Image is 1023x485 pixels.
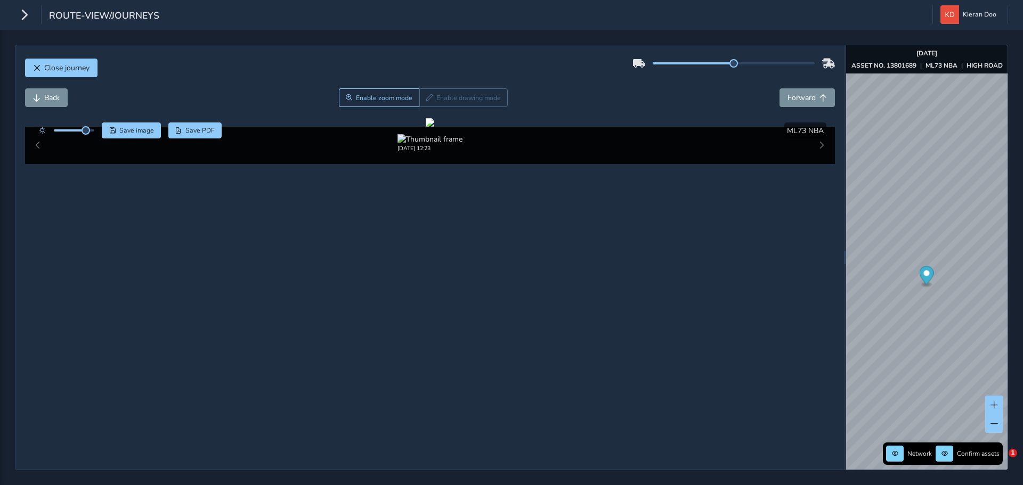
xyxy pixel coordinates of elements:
[963,5,996,24] span: Kieran Doo
[925,61,957,70] strong: ML73 NBA
[185,126,215,135] span: Save PDF
[907,449,932,458] span: Network
[119,126,154,135] span: Save image
[920,266,934,288] div: Map marker
[957,449,1000,458] span: Confirm assets
[967,61,1003,70] strong: HIGH ROAD
[339,88,419,107] button: Zoom
[1009,449,1017,457] span: 1
[25,88,68,107] button: Back
[397,144,462,152] div: [DATE] 12:23
[851,61,1003,70] div: | |
[44,63,90,73] span: Close journey
[851,61,916,70] strong: ASSET NO. 13801689
[168,122,222,138] button: PDF
[102,122,161,138] button: Save
[397,134,462,144] img: Thumbnail frame
[49,9,159,24] span: route-view/journeys
[356,94,412,102] span: Enable zoom mode
[25,59,98,77] button: Close journey
[940,5,1000,24] button: Kieran Doo
[44,93,60,103] span: Back
[916,49,937,57] strong: [DATE]
[940,5,959,24] img: diamond-layout
[787,93,816,103] span: Forward
[987,449,1012,474] iframe: Intercom live chat
[780,88,835,107] button: Forward
[787,126,824,136] span: ML73 NBA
